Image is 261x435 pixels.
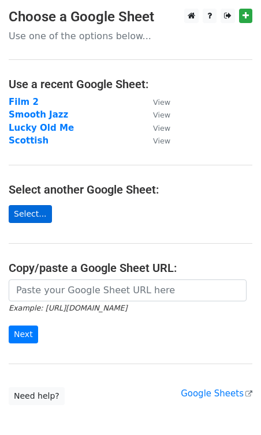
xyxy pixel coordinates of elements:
small: View [153,111,170,119]
a: Smooth Jazz [9,109,68,120]
small: View [153,98,170,107]
input: Paste your Google Sheet URL here [9,279,247,301]
h3: Choose a Google Sheet [9,9,252,25]
small: View [153,124,170,133]
a: Need help? [9,387,65,405]
a: View [141,97,170,107]
iframe: Chat Widget [203,380,261,435]
a: Select... [9,205,52,223]
h4: Select another Google Sheet: [9,183,252,196]
small: Example: [URL][DOMAIN_NAME] [9,304,127,312]
a: View [141,109,170,120]
small: View [153,137,170,145]
p: Use one of the options below... [9,30,252,42]
h4: Use a recent Google Sheet: [9,77,252,91]
input: Next [9,326,38,343]
a: Google Sheets [181,388,252,399]
a: Film 2 [9,97,39,107]
a: Scottish [9,135,49,146]
a: Lucky Old Me [9,123,74,133]
a: View [141,123,170,133]
h4: Copy/paste a Google Sheet URL: [9,261,252,275]
a: View [141,135,170,146]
